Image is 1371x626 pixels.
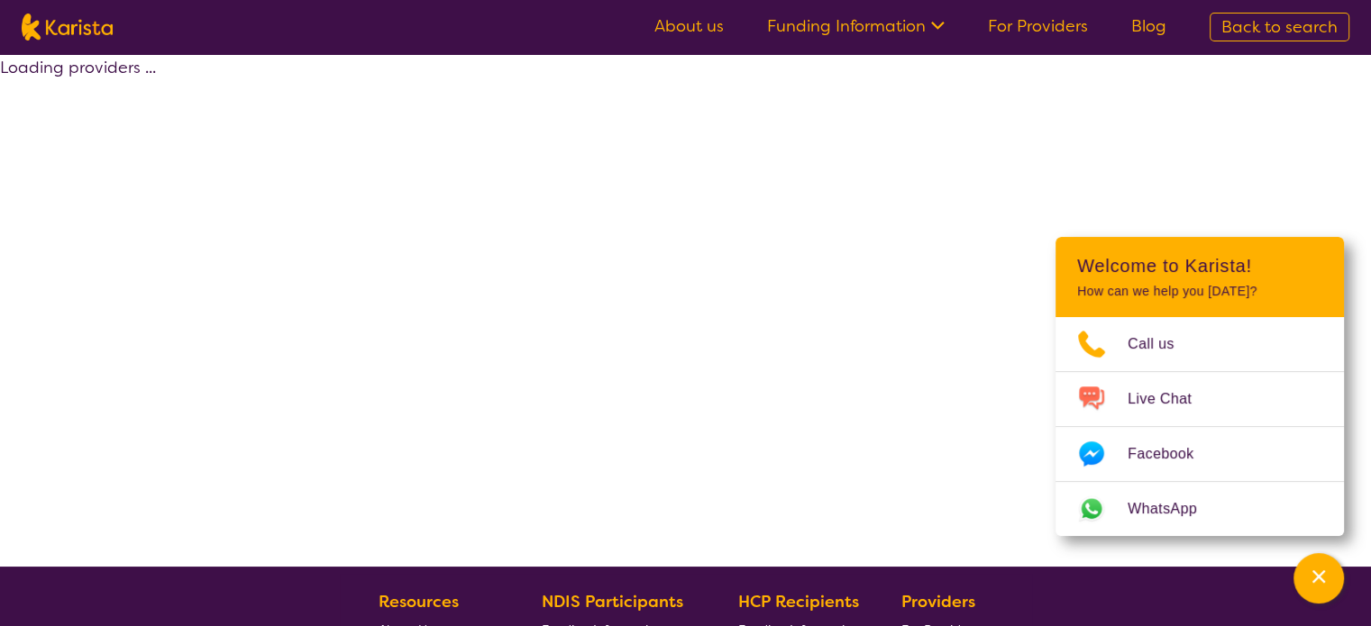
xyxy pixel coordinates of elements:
[542,591,683,612] b: NDIS Participants
[988,15,1088,37] a: For Providers
[654,15,724,37] a: About us
[22,14,113,41] img: Karista logo
[1128,331,1196,358] span: Call us
[767,15,945,37] a: Funding Information
[1221,16,1338,38] span: Back to search
[379,591,459,612] b: Resources
[738,591,859,612] b: HCP Recipients
[1293,553,1344,603] button: Channel Menu
[1077,284,1322,299] p: How can we help you [DATE]?
[1056,237,1344,536] div: Channel Menu
[1077,255,1322,277] h2: Welcome to Karista!
[1056,482,1344,536] a: Web link opens in a new tab.
[901,591,975,612] b: Providers
[1128,440,1215,467] span: Facebook
[1128,495,1219,522] span: WhatsApp
[1128,386,1213,413] span: Live Chat
[1056,317,1344,536] ul: Choose channel
[1131,15,1166,37] a: Blog
[1210,13,1349,41] a: Back to search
